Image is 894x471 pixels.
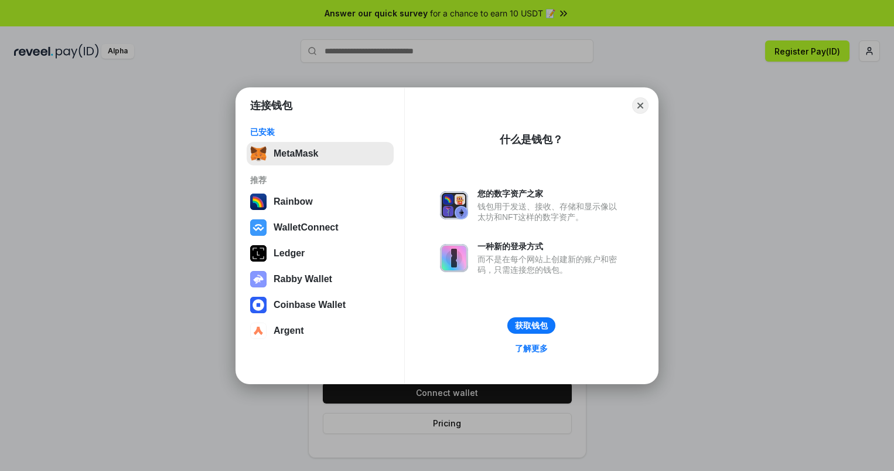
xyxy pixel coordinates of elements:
img: svg+xml,%3Csvg%20xmlns%3D%22http%3A%2F%2Fwww.w3.org%2F2000%2Fsvg%22%20fill%3D%22none%22%20viewBox... [440,191,468,219]
img: svg+xml,%3Csvg%20xmlns%3D%22http%3A%2F%2Fwww.w3.org%2F2000%2Fsvg%22%20width%3D%2228%22%20height%3... [250,245,267,262]
div: Rabby Wallet [274,274,332,284]
div: Coinbase Wallet [274,300,346,310]
img: svg+xml,%3Csvg%20xmlns%3D%22http%3A%2F%2Fwww.w3.org%2F2000%2Fsvg%22%20fill%3D%22none%22%20viewBox... [440,244,468,272]
img: svg+xml,%3Csvg%20fill%3D%22none%22%20height%3D%2233%22%20viewBox%3D%220%200%2035%2033%22%20width%... [250,145,267,162]
button: Coinbase Wallet [247,293,394,317]
div: 获取钱包 [515,320,548,331]
div: Argent [274,326,304,336]
button: Rainbow [247,190,394,214]
div: WalletConnect [274,222,339,233]
button: MetaMask [247,142,394,165]
h1: 连接钱包 [250,99,292,113]
button: 获取钱包 [507,317,555,334]
div: MetaMask [274,148,318,159]
div: 而不是在每个网站上创建新的账户和密码，只需连接您的钱包。 [477,254,623,275]
button: WalletConnect [247,216,394,239]
button: Ledger [247,242,394,265]
img: svg+xml,%3Csvg%20width%3D%2228%22%20height%3D%2228%22%20viewBox%3D%220%200%2028%2028%22%20fill%3D... [250,219,267,236]
div: 什么是钱包？ [500,133,563,147]
div: Ledger [274,248,305,259]
img: svg+xml,%3Csvg%20width%3D%2228%22%20height%3D%2228%22%20viewBox%3D%220%200%2028%2028%22%20fill%3D... [250,297,267,313]
img: svg+xml,%3Csvg%20width%3D%2228%22%20height%3D%2228%22%20viewBox%3D%220%200%2028%2028%22%20fill%3D... [250,323,267,339]
div: 推荐 [250,175,390,185]
img: svg+xml,%3Csvg%20width%3D%22120%22%20height%3D%22120%22%20viewBox%3D%220%200%20120%20120%22%20fil... [250,194,267,210]
img: svg+xml,%3Csvg%20xmlns%3D%22http%3A%2F%2Fwww.w3.org%2F2000%2Fsvg%22%20fill%3D%22none%22%20viewBox... [250,271,267,287]
div: 钱包用于发送、接收、存储和显示像以太坊和NFT这样的数字资产。 [477,201,623,222]
div: 您的数字资产之家 [477,188,623,199]
button: Argent [247,319,394,343]
div: 已安装 [250,127,390,137]
a: 了解更多 [508,341,555,356]
div: Rainbow [274,196,313,207]
button: Rabby Wallet [247,267,394,291]
div: 了解更多 [515,343,548,354]
div: 一种新的登录方式 [477,241,623,252]
button: Close [632,97,649,114]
